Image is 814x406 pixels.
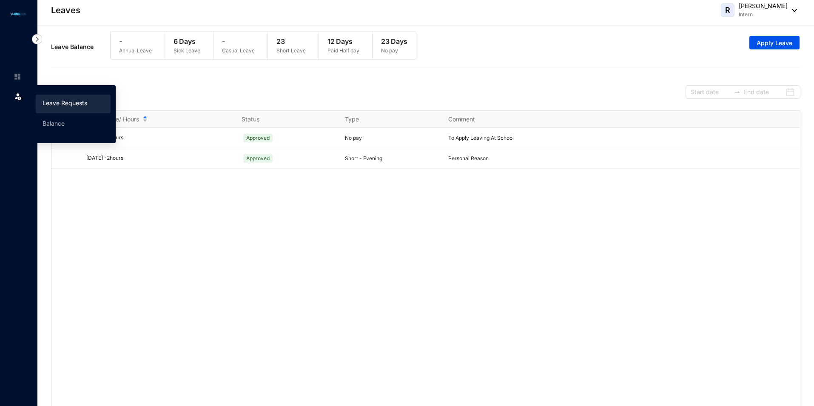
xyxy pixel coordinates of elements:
p: 6 Days [174,36,200,46]
span: swap-right [734,89,740,95]
p: 23 Days [381,36,407,46]
li: Home [7,68,27,85]
th: Type [335,111,438,128]
th: Comment [438,111,541,128]
p: Short Leave [276,46,306,55]
span: Approved [243,154,273,163]
p: [PERSON_NAME] [739,2,788,10]
span: To Apply Leaving At School [448,135,514,141]
p: - [119,36,152,46]
p: Short - Evening [345,154,438,163]
p: No pay [345,134,438,142]
p: No pay [381,46,407,55]
div: [DATE] - 9 hours [86,134,231,142]
span: Approved [243,134,273,142]
p: Leaves [51,4,80,16]
p: Sick Leave [174,46,200,55]
span: Personal Reason [448,155,489,161]
img: logo [9,12,28,17]
p: Intern [739,10,788,19]
button: Apply Leave [749,36,800,49]
p: Casual Leave [222,46,255,55]
input: End date [744,87,783,97]
span: Apply Leave [757,39,792,47]
p: Annual Leave [119,46,152,55]
p: 12 Days [327,36,359,46]
img: leave.99b8a76c7fa76a53782d.svg [14,92,22,101]
span: R [725,6,730,14]
a: Balance [43,120,65,127]
th: Status [231,111,335,128]
span: to [734,89,740,95]
div: [DATE] - 2 hours [86,154,231,162]
p: Paid Half day [327,46,359,55]
p: - [222,36,255,46]
input: Start date [691,87,730,97]
p: 23 [276,36,306,46]
img: dropdown-black.8e83cc76930a90b1a4fdb6d089b7bf3a.svg [788,9,797,12]
p: Leave Balance [51,43,110,51]
img: home-unselected.a29eae3204392db15eaf.svg [14,73,21,81]
img: nav-icon-right.af6afadce00d159da59955279c43614e.svg [32,34,42,44]
a: Leave Requests [43,99,87,107]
